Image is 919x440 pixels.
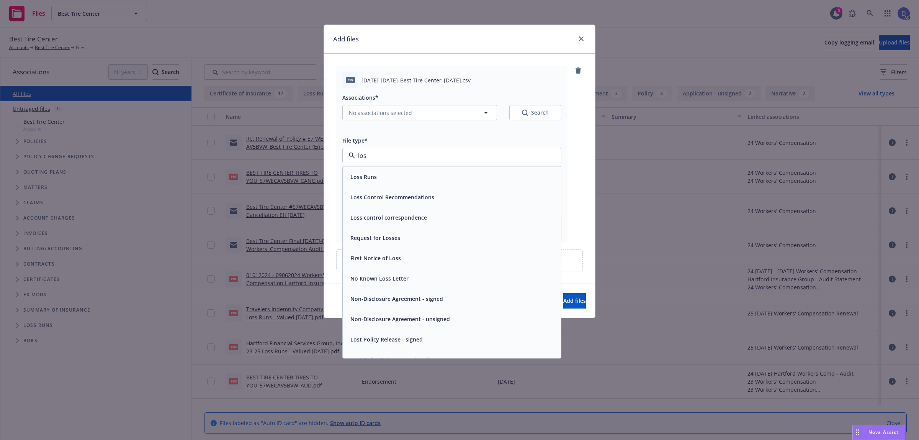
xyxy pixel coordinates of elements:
div: Search [522,109,549,117]
button: Non-Disclosure Agreement - signed [350,295,443,303]
button: Loss Control Recommendations [350,193,434,201]
span: Associations* [342,94,378,101]
h1: Add files [333,34,359,44]
a: remove [574,66,583,75]
svg: Search [522,110,528,116]
span: Nova Assist [868,429,899,435]
button: Loss control correspondence [350,213,427,222]
button: Lost Policy Release - unsigned [350,356,430,364]
button: Lost Policy Release - signed [350,335,423,343]
span: Add files [563,297,586,304]
button: Request for Losses [350,234,400,242]
button: Nova Assist [852,425,905,440]
a: close [577,34,586,43]
button: Add files [563,293,586,309]
button: SearchSearch [509,105,561,120]
span: [DATE]-[DATE]_Best Tire Center_[DATE].csv [361,76,471,84]
button: No associations selected [342,105,497,120]
button: First Notice of Loss [350,254,401,262]
span: No associations selected [349,109,412,117]
div: Upload new files [336,249,583,271]
input: Filter by keyword [355,151,546,160]
button: Loss Runs [350,173,377,181]
button: No Known Loss Letter [350,274,409,282]
span: csv [346,77,355,83]
span: File type* [342,137,368,144]
div: Drag to move [853,425,862,440]
button: Non-Disclosure Agreement - unsigned [350,315,450,323]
